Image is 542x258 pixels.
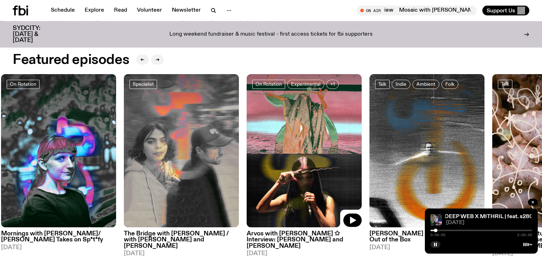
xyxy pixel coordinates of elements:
span: Folk [445,82,454,87]
a: The Bridge with [PERSON_NAME] / with [PERSON_NAME] and [PERSON_NAME][DATE] [124,227,239,256]
span: 0:06:05 [430,233,445,237]
h3: Arvos with [PERSON_NAME] ✩ Interview: [PERSON_NAME] and [PERSON_NAME] [247,231,362,249]
a: Specialist [130,80,157,89]
span: Specialist [133,82,154,87]
span: Support Us [487,7,515,14]
a: Arvos with [PERSON_NAME] ✩ Interview: [PERSON_NAME] and [PERSON_NAME][DATE] [247,227,362,256]
span: Indie [396,82,406,87]
a: On Rotation [252,80,285,89]
h3: [PERSON_NAME] aka Meteor Infant - Out of the Box [369,231,484,243]
img: An arty glitched black and white photo of Liam treading water in a creek or river. [369,74,484,228]
span: Experimental [291,82,320,87]
span: Talk [501,82,509,87]
img: Split frame of Bhenji Ra and Karina Utomo mid performances [247,74,362,228]
p: Long weekend fundraiser & music festival - first access tickets for fbi supporters [169,31,373,38]
button: Support Us [482,6,529,16]
span: Ambient [416,82,435,87]
span: On Rotation [10,82,36,87]
span: [DATE] [1,245,116,251]
a: Volunteer [133,6,166,16]
span: [DATE] [247,251,362,257]
span: 2:00:00 [517,233,532,237]
span: [DATE] [446,220,532,226]
span: +1 [330,82,335,87]
a: Talk [375,80,390,89]
span: On Rotation [255,82,282,87]
a: Ambient [412,80,439,89]
button: +1 [326,80,339,89]
a: Indie [392,80,410,89]
a: Mornings with [PERSON_NAME]/ [PERSON_NAME] Takes on Sp*t*fy[DATE] [1,227,116,250]
a: Talk [498,80,512,89]
h3: Mornings with [PERSON_NAME]/ [PERSON_NAME] Takes on Sp*t*fy [1,231,116,243]
a: Experimental [287,80,324,89]
a: Newsletter [168,6,205,16]
h3: The Bridge with [PERSON_NAME] / with [PERSON_NAME] and [PERSON_NAME] [124,231,239,249]
a: Folk [441,80,458,89]
button: On AirMosaic with [PERSON_NAME] and [PERSON_NAME] - Lebanese Film Festival InterviewMosaic with [... [357,6,477,16]
a: Read [110,6,131,16]
a: Schedule [47,6,79,16]
a: Explore [80,6,108,16]
h3: SYDCITY: [DATE] & [DATE] [13,25,58,43]
span: [DATE] [369,245,484,251]
a: [PERSON_NAME] aka Meteor Infant - Out of the Box[DATE] [369,227,484,250]
a: On Rotation [7,80,40,89]
span: [DATE] [124,251,239,257]
span: Talk [378,82,386,87]
h2: Featured episodes [13,54,129,66]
